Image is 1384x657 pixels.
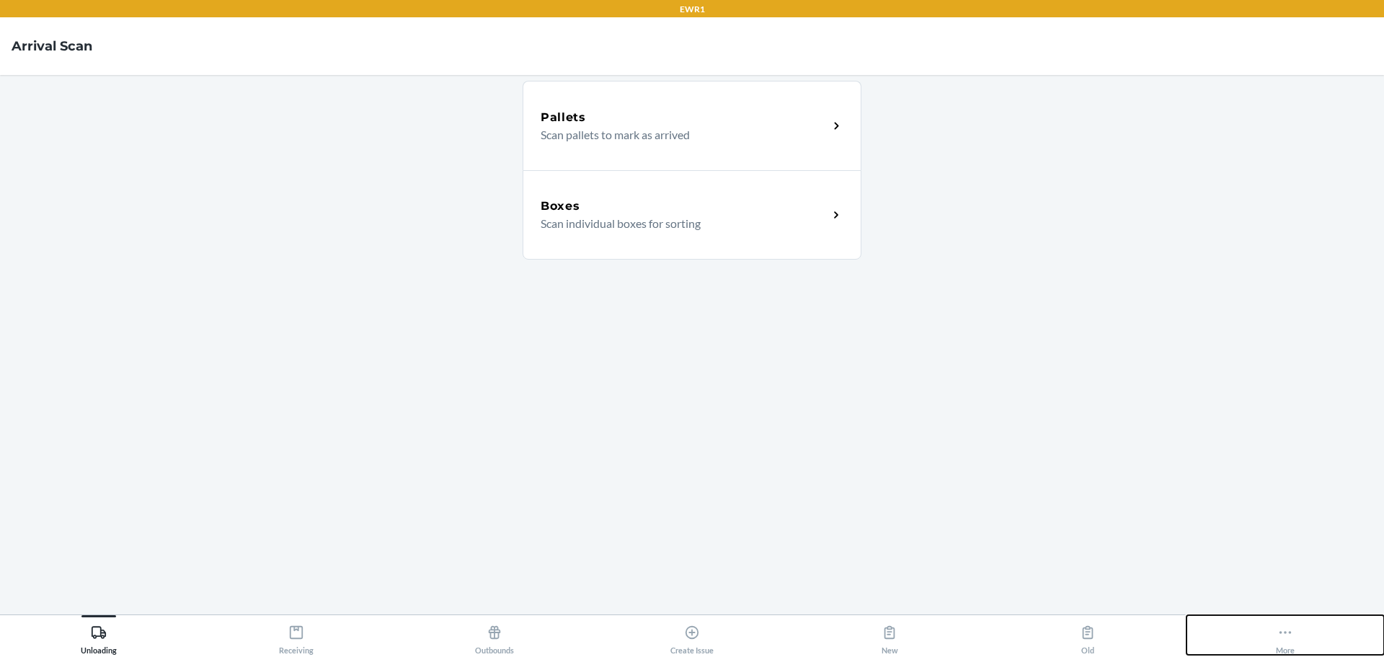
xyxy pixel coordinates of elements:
[1276,619,1295,655] div: More
[523,170,861,260] a: BoxesScan individual boxes for sorting
[988,615,1186,655] button: Old
[1186,615,1384,655] button: More
[396,615,593,655] button: Outbounds
[279,619,314,655] div: Receiving
[541,198,580,215] h5: Boxes
[81,619,117,655] div: Unloading
[475,619,514,655] div: Outbounds
[12,37,92,56] h4: Arrival Scan
[882,619,898,655] div: New
[670,619,714,655] div: Create Issue
[593,615,791,655] button: Create Issue
[541,109,586,126] h5: Pallets
[198,615,395,655] button: Receiving
[523,81,861,170] a: PalletsScan pallets to mark as arrived
[1080,619,1096,655] div: Old
[541,215,817,232] p: Scan individual boxes for sorting
[680,3,705,16] p: EWR1
[791,615,988,655] button: New
[541,126,817,144] p: Scan pallets to mark as arrived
